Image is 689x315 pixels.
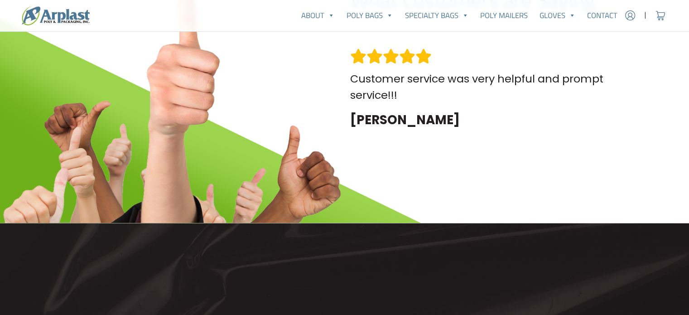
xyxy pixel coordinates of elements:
[341,6,399,24] a: Poly Bags
[350,111,638,129] p: [PERSON_NAME]
[581,6,623,24] a: Contact
[474,6,534,24] a: Poly Mailers
[350,49,638,136] div: 2 / 7
[295,6,341,24] a: About
[534,6,582,24] a: Gloves
[399,6,475,24] a: Specialty Bags
[22,6,90,25] img: logo
[644,10,646,21] span: |
[350,71,638,103] p: Customer service was very helpful and prompt service!!!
